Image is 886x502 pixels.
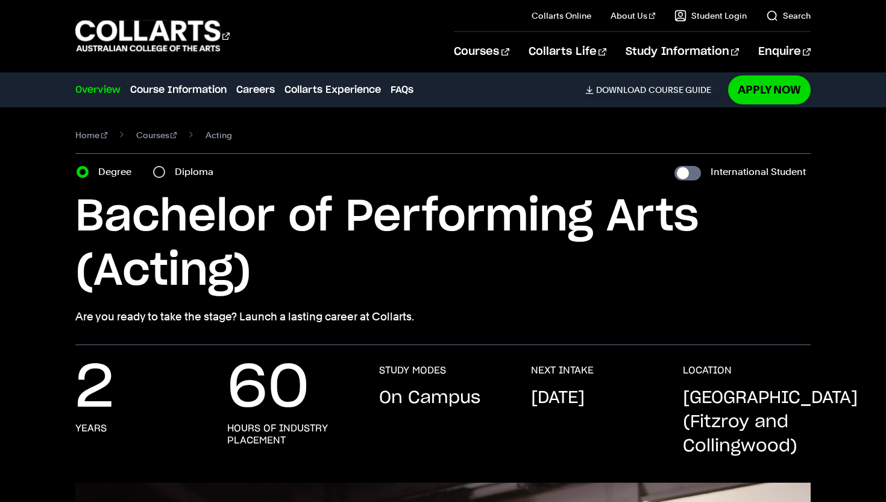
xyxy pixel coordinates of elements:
a: FAQs [391,83,413,97]
h3: years [75,422,107,434]
h1: Bachelor of Performing Arts (Acting) [75,190,811,299]
div: Go to homepage [75,19,230,53]
a: DownloadCourse Guide [585,84,721,95]
h3: STUDY MODES [379,364,446,376]
a: Careers [236,83,275,97]
a: About Us [611,10,655,22]
p: [DATE] [531,386,585,410]
h3: LOCATION [683,364,732,376]
a: Enquire [758,32,811,72]
label: Diploma [175,164,221,180]
a: Search [766,10,811,22]
a: Courses [136,127,177,144]
a: Collarts Experience [284,83,381,97]
span: Download [596,84,646,95]
a: Overview [75,83,121,97]
p: On Campus [379,386,480,410]
label: International Student [711,164,806,180]
a: Collarts Life [529,32,606,72]
p: 60 [227,364,309,413]
p: 2 [75,364,114,413]
a: Student Login [674,10,747,22]
p: Are you ready to take the stage? Launch a lasting career at Collarts. [75,308,811,325]
a: Collarts Online [532,10,591,22]
h3: NEXT INTAKE [531,364,594,376]
a: Course Information [130,83,227,97]
a: Apply Now [728,75,811,104]
p: [GEOGRAPHIC_DATA] (Fitzroy and Collingwood) [683,386,858,459]
h3: hours of industry placement [227,422,355,446]
span: Acting [206,127,232,144]
a: Study Information [626,32,739,72]
label: Degree [98,164,139,180]
a: Courses [454,32,509,72]
a: Home [75,127,107,144]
